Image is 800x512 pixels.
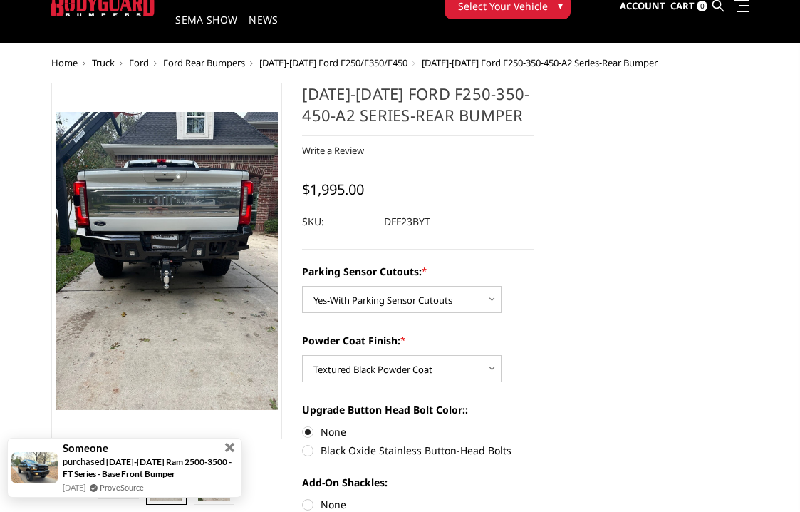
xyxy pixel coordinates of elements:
a: SEMA Show [175,15,237,43]
a: 2023-2025 Ford F250-350-450-A2 Series-Rear Bumper [51,83,283,439]
label: None [302,497,534,512]
label: None [302,424,534,439]
a: [DATE]-[DATE] Ford F250/F350/F450 [259,56,407,69]
dt: SKU: [302,209,373,235]
span: 0 [697,1,707,11]
a: Write a Review [302,144,364,157]
a: News [249,15,278,43]
img: provesource social proof notification image [11,452,58,483]
label: Black Oxide Stainless Button-Head Bolts [302,443,534,458]
label: Upgrade Button Head Bolt Color:: [302,402,534,417]
a: Ford Rear Bumpers [163,56,245,69]
a: Ford [129,56,149,69]
a: [DATE]-[DATE] Ram 2500-3500 - FT Series - Base Front Bumper [63,456,232,479]
span: purchased [63,456,105,467]
dd: DFF23BYT [384,209,430,235]
span: [DATE]-[DATE] Ford F250-350-450-A2 Series-Rear Bumper [422,56,658,69]
a: Truck [92,56,115,69]
label: Parking Sensor Cutouts: [302,264,534,279]
label: Powder Coat Finish: [302,333,534,348]
label: Add-On Shackles: [302,475,534,490]
a: Home [51,56,78,69]
a: ProveSource [100,481,144,493]
h1: [DATE]-[DATE] Ford F250-350-450-A2 Series-Rear Bumper [302,83,534,136]
span: Someone [63,442,108,454]
span: $1,995.00 [302,180,364,199]
span: [DATE] [63,481,85,493]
